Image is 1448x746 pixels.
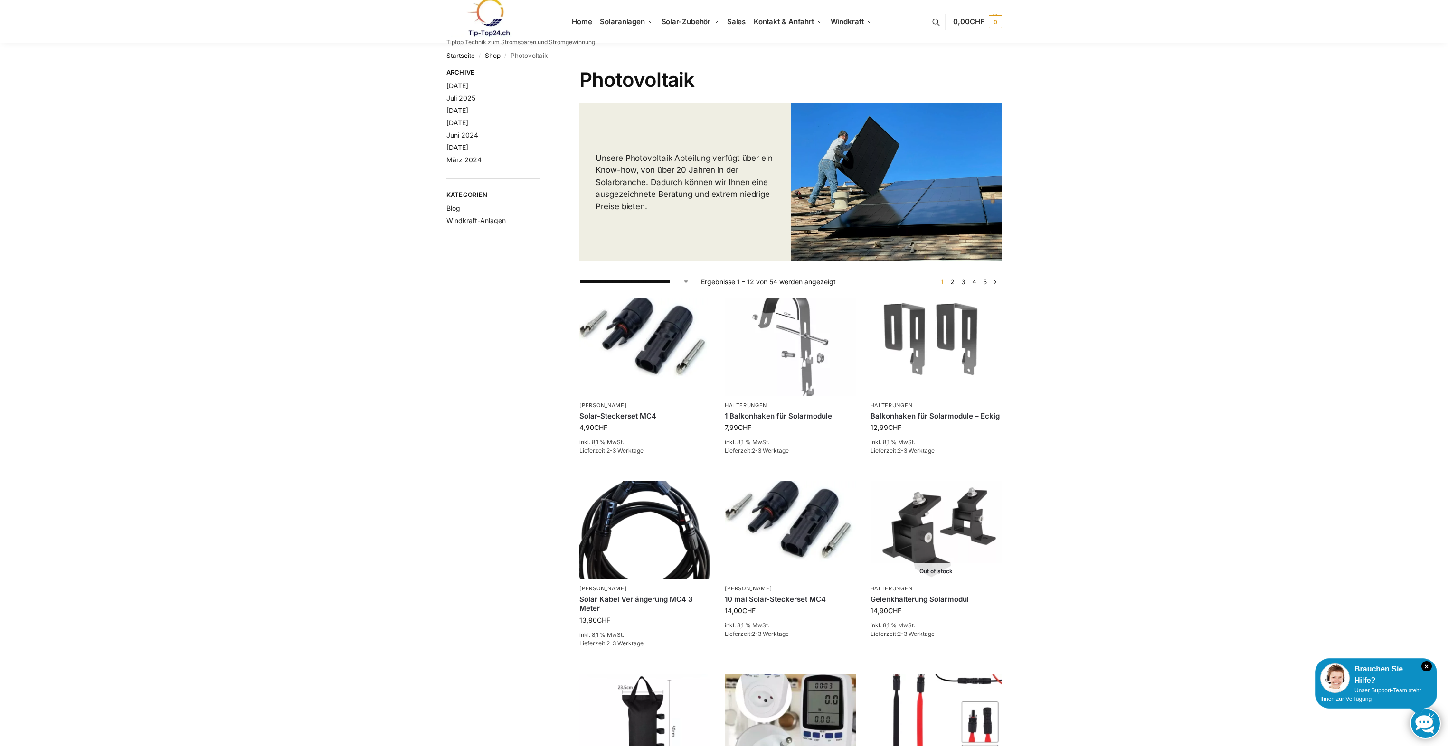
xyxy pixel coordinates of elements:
bdi: 14,00 [725,606,756,615]
a: Windkraft [826,0,876,43]
bdi: 13,90 [579,616,610,624]
a: Juni 2024 [446,131,478,139]
select: Shop-Reihenfolge [579,277,690,287]
a: 1 Balkonhaken für Solarmodule [725,411,856,421]
a: [DATE] [446,119,468,127]
a: Kontakt & Anfahrt [749,0,826,43]
span: 2-3 Werktage [752,447,789,454]
img: Balkonhaken für runde Handläufe [725,298,856,396]
p: inkl. 8,1 % MwSt. [871,621,1002,630]
span: CHF [888,606,901,615]
span: Lieferzeit: [579,640,644,647]
a: Solar Kabel Verlängerung MC4 3 Meter [579,595,710,613]
p: inkl. 8,1 % MwSt. [725,438,856,447]
span: Sales [727,17,746,26]
span: 2-3 Werktage [606,640,644,647]
a: Gelenkhalterung Solarmodul [871,595,1002,604]
i: Schließen [1421,661,1432,671]
span: Solar-Zubehör [662,17,711,26]
p: inkl. 8,1 % MwSt. [871,438,1002,447]
span: 2-3 Werktage [606,447,644,454]
a: März 2024 [446,156,482,164]
a: [DATE] [446,106,468,114]
span: Archive [446,68,541,77]
span: / [501,52,511,60]
a: Seite 3 [959,278,968,286]
span: Seite 1 [938,278,946,286]
span: CHF [738,423,751,431]
a: [PERSON_NAME] [725,585,772,592]
a: Juli 2025 [446,94,475,102]
a: [DATE] [446,82,468,90]
span: Lieferzeit: [725,447,789,454]
span: 0 [989,15,1002,28]
a: [PERSON_NAME] [579,585,626,592]
bdi: 14,90 [871,606,901,615]
img: mc4 solarstecker [579,298,710,396]
bdi: 4,90 [579,423,607,431]
p: Unsere Photovoltaik Abteilung verfügt über ein Know-how, von über 20 Jahren in der Solarbranche. ... [596,152,775,213]
bdi: 12,99 [871,423,901,431]
span: CHF [594,423,607,431]
span: CHF [597,616,610,624]
span: 2-3 Werktage [752,630,789,637]
span: Solaranlagen [600,17,645,26]
p: inkl. 8,1 % MwSt. [579,631,710,639]
span: Lieferzeit: [725,630,789,637]
a: Solar-Steckerset MC4 [579,411,710,421]
a: Halterungen [871,402,913,409]
img: Photovoltaik Dachanlagen [791,103,1002,261]
bdi: 7,99 [725,423,751,431]
img: Balkonhaken für Solarmodule - Eckig [871,298,1002,396]
a: Seite 2 [948,278,957,286]
span: 0,00 [953,17,984,26]
span: Windkraft [831,17,864,26]
a: Halterungen [871,585,913,592]
a: → [991,277,998,287]
span: Kontakt & Anfahrt [754,17,814,26]
a: Solar-Zubehör [657,0,723,43]
p: inkl. 8,1 % MwSt. [579,438,710,447]
span: CHF [888,423,901,431]
a: Seite 4 [970,278,979,286]
span: Kategorien [446,190,541,200]
img: Solar-Verlängerungskabel [579,481,710,579]
span: Lieferzeit: [871,630,935,637]
a: Blog [446,204,460,212]
p: Ergebnisse 1 – 12 von 54 werden angezeigt [701,277,836,287]
a: Solaranlagen [596,0,657,43]
a: Windkraft-Anlagen [446,216,506,224]
a: 10 mal Solar-Steckerset MC4 [725,595,856,604]
a: Out of stockGelenkhalterung Solarmodul [871,481,1002,579]
p: Tiptop Technik zum Stromsparen und Stromgewinnung [446,39,595,45]
a: Shop [485,52,501,59]
button: Close filters [540,68,546,79]
img: mc4 solarstecker [725,481,856,579]
span: CHF [970,17,984,26]
a: Balkonhaken für Solarmodule – Eckig [871,411,1002,421]
a: [DATE] [446,143,468,151]
span: CHF [742,606,756,615]
span: 2-3 Werktage [898,447,935,454]
a: [PERSON_NAME] [579,402,626,409]
a: Halterungen [725,402,767,409]
img: Customer service [1320,663,1350,693]
nav: Produkt-Seitennummerierung [935,277,1002,287]
nav: Breadcrumb [446,43,1002,68]
h1: Photovoltaik [579,68,1002,92]
span: Lieferzeit: [579,447,644,454]
span: Unser Support-Team steht Ihnen zur Verfügung [1320,687,1421,702]
span: / [475,52,485,60]
span: Lieferzeit: [871,447,935,454]
p: inkl. 8,1 % MwSt. [725,621,856,630]
a: 0,00CHF 0 [953,8,1002,36]
div: Brauchen Sie Hilfe? [1320,663,1432,686]
span: 2-3 Werktage [898,630,935,637]
a: Startseite [446,52,475,59]
img: Gelenkhalterung Solarmodul [871,481,1002,579]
